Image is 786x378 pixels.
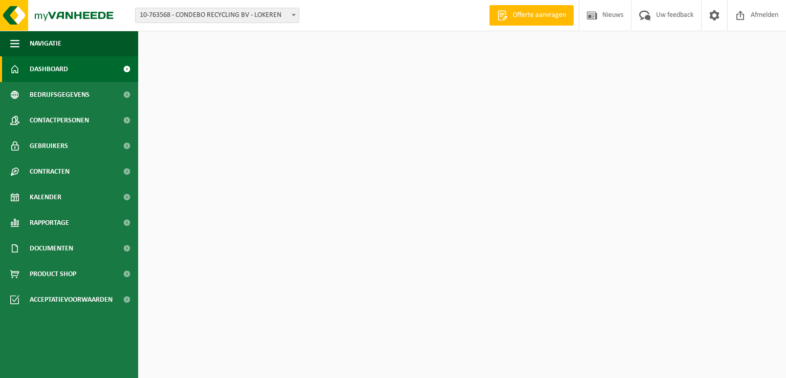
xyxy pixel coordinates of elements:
span: Kalender [30,184,61,210]
span: Acceptatievoorwaarden [30,287,113,312]
a: Offerte aanvragen [489,5,574,26]
span: Gebruikers [30,133,68,159]
span: Rapportage [30,210,69,236]
span: Documenten [30,236,73,261]
span: 10-763568 - CONDEBO RECYCLING BV - LOKEREN [136,8,299,23]
span: Offerte aanvragen [510,10,569,20]
span: Product Shop [30,261,76,287]
span: Bedrijfsgegevens [30,82,90,108]
span: Dashboard [30,56,68,82]
span: Contracten [30,159,70,184]
span: Navigatie [30,31,61,56]
span: 10-763568 - CONDEBO RECYCLING BV - LOKEREN [135,8,299,23]
span: Contactpersonen [30,108,89,133]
